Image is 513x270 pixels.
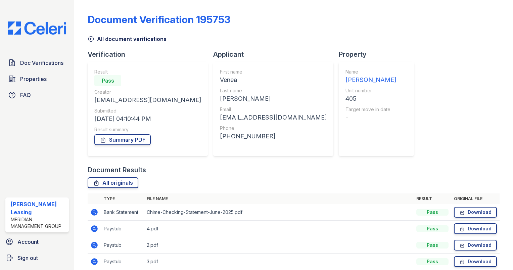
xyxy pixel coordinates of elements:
div: Creator [94,89,201,95]
td: Paystub [101,221,144,237]
a: Download [454,223,497,234]
td: 2.pdf [144,237,414,254]
div: [EMAIL_ADDRESS][DOMAIN_NAME] [220,113,327,122]
a: Properties [5,72,69,86]
div: Pass [416,209,449,216]
div: [EMAIL_ADDRESS][DOMAIN_NAME] [94,95,201,105]
div: [PERSON_NAME] Leasing [11,200,66,216]
div: Document Verification 195753 [88,13,230,26]
a: Download [454,207,497,218]
a: Summary PDF [94,134,151,145]
th: File name [144,193,414,204]
div: Unit number [345,87,396,94]
div: Result summary [94,126,201,133]
div: Pass [94,75,121,86]
div: Name [345,69,396,75]
a: FAQ [5,88,69,102]
th: Original file [451,193,500,204]
div: Document Results [88,165,146,175]
a: Download [454,240,497,251]
img: CE_Logo_Blue-a8612792a0a2168367f1c8372b55b34899dd931a85d93a1a3d3e32e68fde9ad4.png [3,21,72,35]
a: Sign out [3,251,72,265]
a: All originals [88,177,138,188]
div: Pass [416,242,449,249]
div: Pass [416,225,449,232]
td: Chime-Checking-Statement-June-2025.pdf [144,204,414,221]
th: Type [101,193,144,204]
td: Bank Statement [101,204,144,221]
div: Result [94,69,201,75]
span: Doc Verifications [20,59,63,67]
div: Phone [220,125,327,132]
div: Applicant [213,50,339,59]
div: [PHONE_NUMBER] [220,132,327,141]
div: 405 [345,94,396,103]
span: FAQ [20,91,31,99]
div: First name [220,69,327,75]
div: Venea [220,75,327,85]
div: - [345,113,396,122]
span: Account [17,238,39,246]
div: [PERSON_NAME] [220,94,327,103]
td: 4.pdf [144,221,414,237]
div: [DATE] 04:10:44 PM [94,114,201,124]
div: Property [339,50,419,59]
div: Submitted [94,107,201,114]
div: Verification [88,50,213,59]
div: Email [220,106,327,113]
div: Pass [416,258,449,265]
a: Name [PERSON_NAME] [345,69,396,85]
div: [PERSON_NAME] [345,75,396,85]
span: Properties [20,75,47,83]
span: Sign out [17,254,38,262]
a: All document verifications [88,35,167,43]
a: Doc Verifications [5,56,69,70]
a: Download [454,256,497,267]
a: Account [3,235,72,249]
td: 3.pdf [144,254,414,270]
td: Paystub [101,254,144,270]
td: Paystub [101,237,144,254]
th: Result [414,193,451,204]
div: Target move in date [345,106,396,113]
div: Meridian Management Group [11,216,66,230]
div: Last name [220,87,327,94]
